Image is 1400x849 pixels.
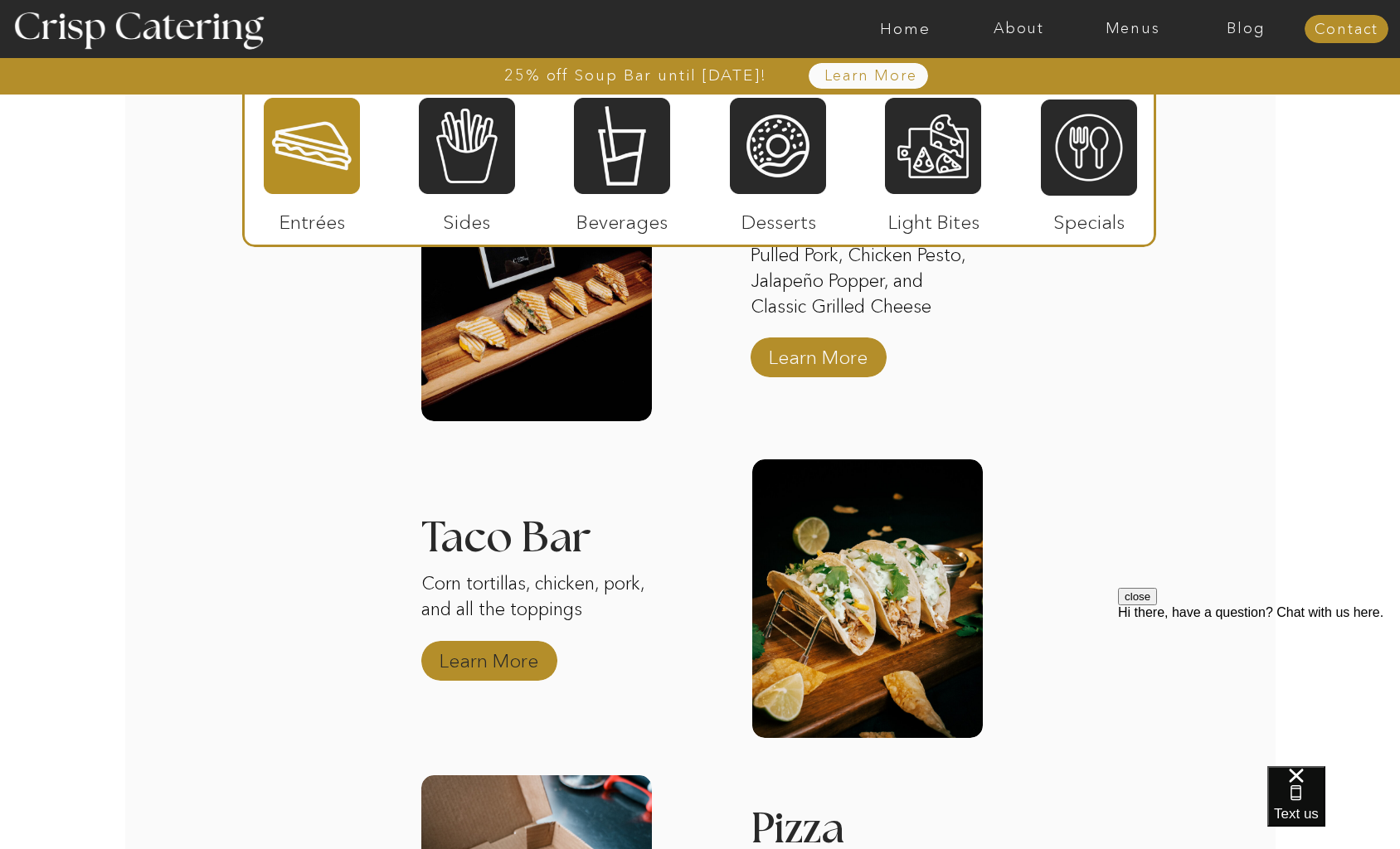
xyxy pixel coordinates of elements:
[1076,21,1189,37] a: Menus
[1305,22,1388,38] a: Contact
[445,67,827,84] a: 25% off Soup Bar until [DATE]!
[434,633,544,681] a: Learn More
[421,517,652,537] h3: Taco Bar
[1118,588,1400,787] iframe: podium webchat widget prompt
[1033,194,1144,242] p: Specials
[763,329,873,377] a: Learn More
[785,68,955,85] a: Learn More
[848,21,962,37] a: Home
[421,571,652,651] p: Corn tortillas, chicken, pork, and all the toppings
[1267,766,1400,849] iframe: podium webchat widget bubble
[566,194,677,242] p: Beverages
[257,194,367,242] p: Entrées
[878,194,989,242] p: Light Bites
[962,21,1076,37] a: About
[411,194,522,242] p: Sides
[751,243,981,323] p: Pulled Pork, Chicken Pesto, Jalapeño Popper, and Classic Grilled Cheese
[723,194,834,242] p: Desserts
[1189,21,1303,37] a: Blog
